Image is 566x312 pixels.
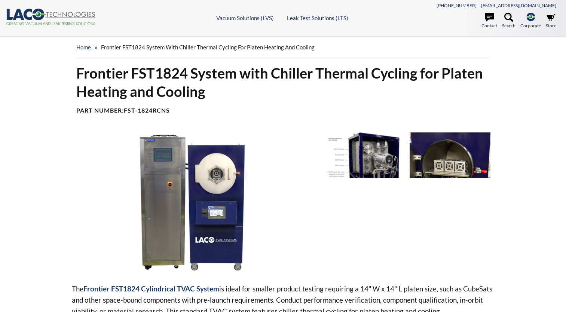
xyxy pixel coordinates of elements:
[76,64,490,101] h1: Frontier FST1824 System with Chiller Thermal Cycling for Platen Heating and Cooling
[481,3,556,8] a: [EMAIL_ADDRESS][DOMAIN_NAME]
[76,37,490,58] div: »
[546,13,556,29] a: Store
[520,22,541,29] span: Corporate
[410,132,490,178] img: TVAC Thermal Cycling System Product In Chamber image
[72,132,319,271] img: TVAC Thermal Cycling System image
[325,132,406,178] img: TVAC Thermal Cycling System, rear view
[83,284,219,293] span: Frontier FST1824 Cylindrical TVAC System
[437,3,477,8] a: [PHONE_NUMBER]
[502,13,515,29] a: Search
[76,44,91,51] a: home
[216,15,274,21] a: Vacuum Solutions (LVS)
[287,15,348,21] a: Leak Test Solutions (LTS)
[481,13,497,29] a: Contact
[101,44,315,51] span: Frontier FST1824 System with Chiller Thermal Cycling for Platen Heating and Cooling
[76,107,490,114] h4: Part Number:
[124,107,170,114] b: FST-1824RCNS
